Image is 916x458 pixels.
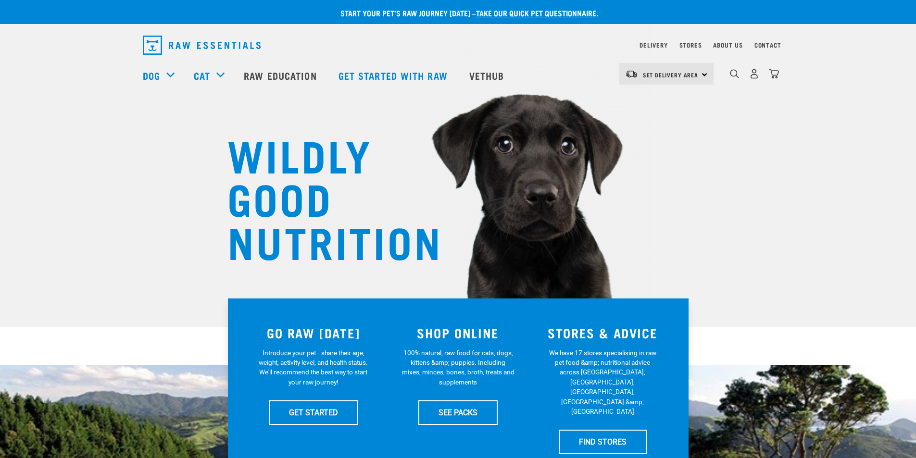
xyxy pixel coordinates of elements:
[418,400,498,424] a: SEE PACKS
[476,11,598,15] a: take our quick pet questionnaire.
[749,69,759,79] img: user.png
[143,68,160,83] a: Dog
[679,43,702,47] a: Stores
[247,325,380,340] h3: GO RAW [DATE]
[234,56,328,95] a: Raw Education
[143,36,261,55] img: Raw Essentials Logo
[754,43,781,47] a: Contact
[559,430,647,454] a: FIND STORES
[402,348,514,387] p: 100% natural, raw food for cats, dogs, kittens &amp; puppies. Including mixes, minces, bones, bro...
[257,348,370,387] p: Introduce your pet—share their age, weight, activity level, and health status. We'll recommend th...
[329,56,460,95] a: Get started with Raw
[135,32,781,59] nav: dropdown navigation
[769,69,779,79] img: home-icon@2x.png
[391,325,525,340] h3: SHOP ONLINE
[640,43,667,47] a: Delivery
[625,70,638,78] img: van-moving.png
[194,68,210,83] a: Cat
[227,132,420,262] h1: WILDLY GOOD NUTRITION
[536,325,669,340] h3: STORES & ADVICE
[643,73,699,76] span: Set Delivery Area
[460,56,516,95] a: Vethub
[269,400,358,424] a: GET STARTED
[713,43,742,47] a: About Us
[730,69,739,78] img: home-icon-1@2x.png
[546,348,659,417] p: We have 17 stores specialising in raw pet food &amp; nutritional advice across [GEOGRAPHIC_DATA],...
